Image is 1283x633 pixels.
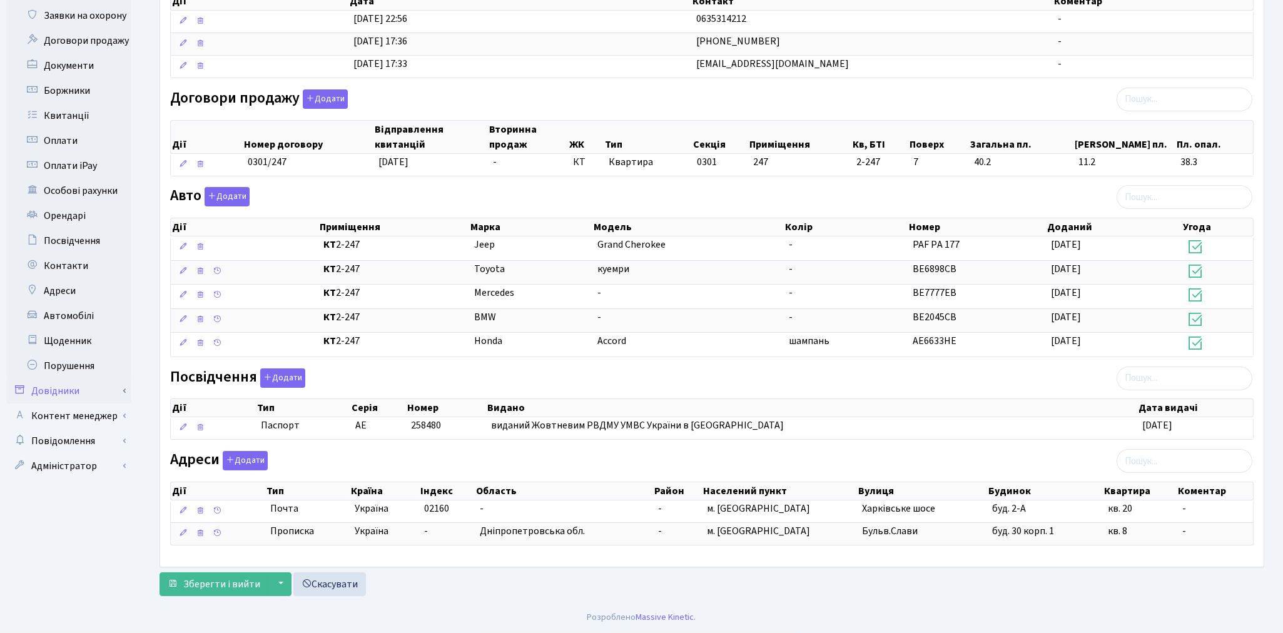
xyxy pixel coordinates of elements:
b: КТ [323,262,336,276]
span: [PHONE_NUMBER] [696,34,780,48]
span: - [789,238,793,251]
span: - [493,155,497,169]
input: Пошук... [1117,88,1252,111]
a: Додати [257,366,305,388]
th: Коментар [1177,482,1253,500]
span: ВЕ7777ЕВ [913,286,956,300]
th: Країна [350,482,419,500]
th: Кв, БТІ [851,121,908,153]
span: [DATE] [1051,310,1081,324]
th: Будинок [987,482,1103,500]
span: 2-247 [323,334,465,348]
input: Пошук... [1117,185,1252,209]
b: КТ [323,286,336,300]
span: 258480 [411,418,441,432]
a: Адреси [6,278,131,303]
span: Почта [270,502,298,516]
span: 38.3 [1180,155,1248,170]
span: КТ [573,155,599,170]
span: 2-247 [323,238,465,252]
span: - [658,502,662,515]
th: Дії [171,218,318,236]
th: Пл. опал. [1175,121,1253,153]
a: Особові рахунки [6,178,131,203]
span: - [1182,524,1186,538]
th: Угода [1182,218,1253,236]
span: [DATE] [1051,262,1081,276]
th: Відправлення квитанцій [373,121,488,153]
a: Додати [201,185,250,207]
a: Посвідчення [6,228,131,253]
span: ВЕ2045СВ [913,310,956,324]
a: Довідники [6,378,131,403]
span: 0301/247 [248,155,287,169]
th: Індекс [419,482,475,500]
span: РАF PА 177 [913,238,960,251]
span: Харківське шосе [862,502,935,515]
th: Приміщення [318,218,470,236]
span: Україна [355,502,414,516]
span: буд. 2-А [992,502,1026,515]
th: Тип [265,482,350,500]
span: 2-247 [856,155,903,170]
span: - [1182,502,1186,515]
span: Jeep [475,238,495,251]
span: кв. 20 [1108,502,1132,515]
a: Боржники [6,78,131,103]
th: Дата видачі [1137,399,1253,417]
span: шампань [789,334,829,348]
a: Контакти [6,253,131,278]
th: Тип [256,399,350,417]
span: куемри [597,262,629,276]
span: 40.2 [974,155,1068,170]
th: Доданий [1046,218,1182,236]
th: Модель [592,218,784,236]
a: Повідомлення [6,428,131,453]
th: Секція [692,121,748,153]
span: Honda [475,334,503,348]
b: КТ [323,238,336,251]
span: Паспорт [261,418,345,433]
label: Авто [170,187,250,206]
a: Додати [220,448,268,470]
th: [PERSON_NAME] пл. [1073,121,1175,153]
a: Договори продажу [6,28,131,53]
span: - [1058,57,1062,71]
span: Квартира [609,155,687,170]
span: [DATE] [1142,418,1172,432]
span: BMW [475,310,497,324]
input: Пошук... [1117,367,1252,390]
span: Toyota [475,262,505,276]
a: Заявки на охорону [6,3,131,28]
label: Адреси [170,451,268,470]
span: ВЕ6898СВ [913,262,956,276]
th: Номер договору [243,121,374,153]
th: Дії [171,399,256,417]
th: Дії [171,482,265,500]
th: Марка [469,218,592,236]
span: Accord [597,334,626,348]
th: Колір [784,218,908,236]
span: Grand Cherokee [597,238,666,251]
th: Населений пункт [702,482,857,500]
span: 7 [913,155,964,170]
button: Авто [205,187,250,206]
a: Орендарі [6,203,131,228]
span: - [597,286,601,300]
th: ЖК [568,121,604,153]
th: Номер [908,218,1045,236]
span: AE6633HE [913,334,956,348]
span: - [789,286,793,300]
button: Адреси [223,451,268,470]
th: Квартира [1103,482,1177,500]
th: Номер [406,399,486,417]
th: Серія [350,399,406,417]
span: - [789,262,793,276]
th: Поверх [908,121,969,153]
span: - [424,524,428,538]
a: Оплати [6,128,131,153]
b: КТ [323,334,336,348]
span: [DATE] 22:56 [353,12,407,26]
a: Massive Kinetic [636,610,694,624]
span: [DATE] [1051,334,1081,348]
